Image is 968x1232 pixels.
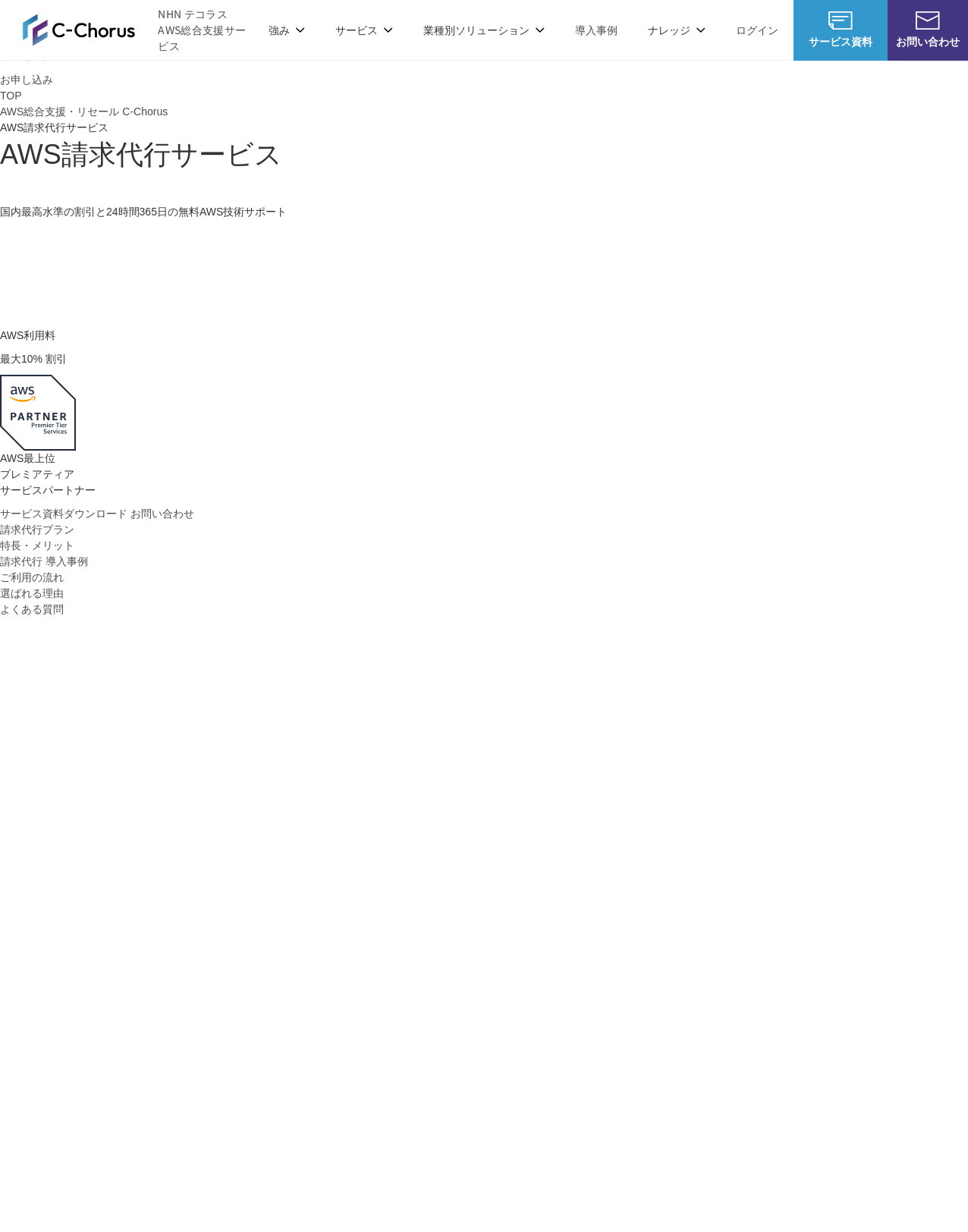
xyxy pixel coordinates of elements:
[575,22,618,38] a: 導入事例
[888,33,968,49] span: お問い合わせ
[794,33,888,49] span: サービス資料
[335,22,393,38] p: サービス
[828,11,853,30] img: AWS総合支援サービス C-Chorus サービス資料
[269,22,305,38] p: 強み
[158,6,253,54] span: NHN テコラス AWS総合支援サービス
[916,11,940,30] img: お問い合わせ
[736,22,778,38] a: ログイン
[423,22,545,38] p: 業種別ソリューション
[648,22,706,38] p: ナレッジ
[130,506,194,522] a: お問い合わせ
[21,353,33,365] span: 10
[23,14,135,46] img: AWS総合支援サービス C-Chorus
[130,508,194,520] span: お問い合わせ
[23,6,253,54] a: AWS総合支援サービス C-Chorus NHN テコラスAWS総合支援サービス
